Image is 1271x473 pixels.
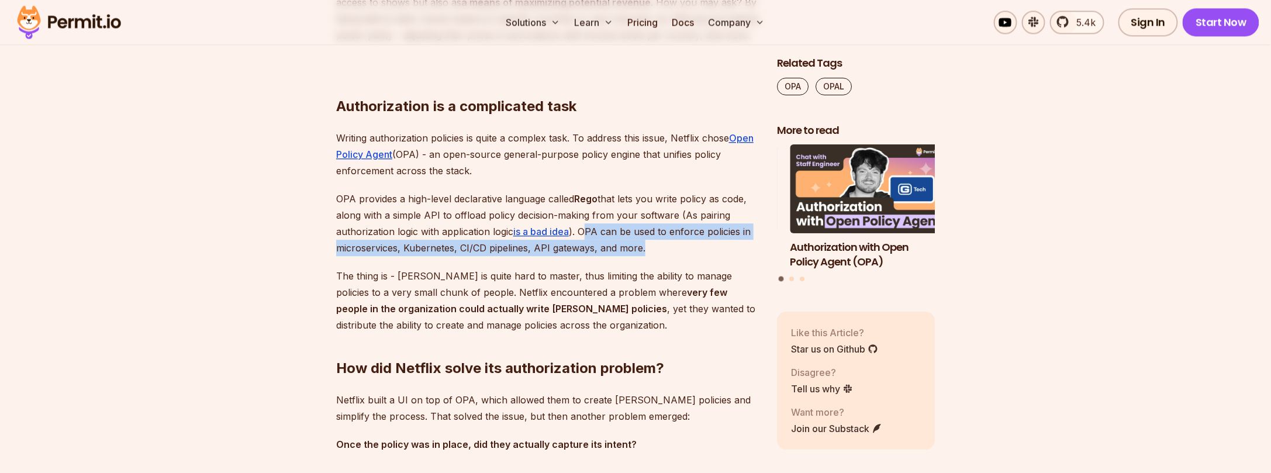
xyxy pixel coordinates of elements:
p: The thing is - [PERSON_NAME] is quite hard to master, thus limiting the ability to manage policie... [336,268,758,333]
h2: How did Netflix solve its authorization problem? [336,312,758,378]
a: Authorization with Open Policy Agent (OPA)Authorization with Open Policy Agent (OPA) [790,145,948,270]
span: 5.4k [1070,15,1096,29]
button: Company [703,11,769,34]
a: Star us on Github [791,342,878,356]
strong: Rego [574,193,597,205]
a: Join our Substack [791,422,882,436]
a: OPA [777,78,809,95]
a: Sign In [1118,8,1179,36]
a: Docs [667,11,699,34]
a: is a bad idea [513,226,569,237]
p: Like this Article? [791,326,878,340]
a: Tell us why [791,382,853,396]
h2: Related Tags [777,56,935,71]
p: OPA provides a high-level declarative language called that lets you write policy as code, along w... [336,191,758,256]
a: Open Policy Agent [336,132,754,160]
h3: Authorization with Open Policy Agent (OPA) [790,240,948,270]
p: Writing authorization policies is quite a complex task. To address this issue, Netflix chose (OPA... [336,130,758,179]
a: Start Now [1183,8,1259,36]
button: Go to slide 3 [800,277,804,282]
h3: Policy Engine Showdown - OPA vs. OpenFGA vs. Cedar [620,240,778,270]
h2: More to read [777,123,935,138]
a: Pricing [623,11,662,34]
a: OPAL [816,78,852,95]
button: Go to slide 1 [779,277,784,282]
strong: Once the policy was in place, did they actually capture its intent? [336,439,637,450]
li: 3 of 3 [620,145,778,270]
li: 1 of 3 [790,145,948,270]
div: Posts [777,145,935,284]
img: Policy Engine Showdown - OPA vs. OpenFGA vs. Cedar [620,145,778,234]
img: Authorization with Open Policy Agent (OPA) [790,145,948,234]
button: Solutions [501,11,565,34]
strong: very few people in the organization could actually write [PERSON_NAME] policies [336,286,727,315]
p: Disagree? [791,365,853,379]
p: Want more? [791,405,882,419]
a: 5.4k [1050,11,1104,34]
h2: Authorization is a complicated task [336,50,758,116]
p: Netflix built a UI on top of OPA, which allowed them to create [PERSON_NAME] policies and simplif... [336,392,758,424]
button: Learn [569,11,618,34]
button: Go to slide 2 [789,277,794,282]
img: Permit logo [12,2,126,42]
